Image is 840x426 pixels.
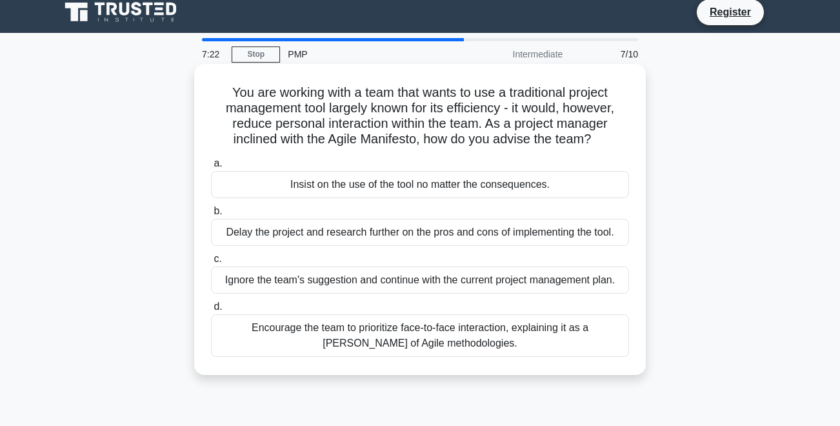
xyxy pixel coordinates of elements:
a: Stop [232,46,280,63]
span: c. [214,253,221,264]
div: Insist on the use of the tool no matter the consequences. [211,171,629,198]
span: b. [214,205,222,216]
div: Encourage the team to prioritize face-to-face interaction, explaining it as a [PERSON_NAME] of Ag... [211,314,629,357]
div: Delay the project and research further on the pros and cons of implementing the tool. [211,219,629,246]
div: 7:22 [194,41,232,67]
span: a. [214,157,222,168]
div: PMP [280,41,457,67]
div: Intermediate [457,41,570,67]
a: Register [702,4,759,20]
span: d. [214,301,222,312]
h5: You are working with a team that wants to use a traditional project management tool largely known... [210,85,630,148]
div: Ignore the team's suggestion and continue with the current project management plan. [211,267,629,294]
div: 7/10 [570,41,646,67]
